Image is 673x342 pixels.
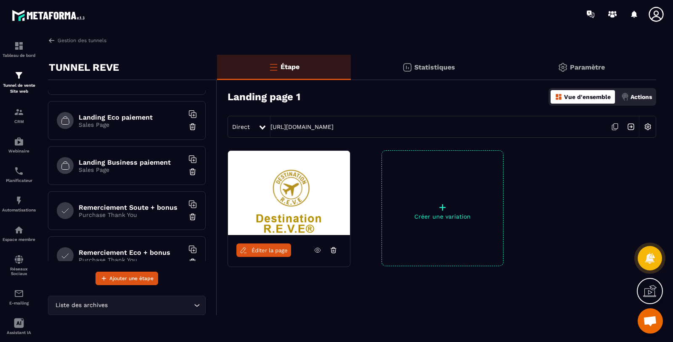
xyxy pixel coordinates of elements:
[188,168,197,176] img: trash
[382,201,503,213] p: +
[2,237,36,242] p: Espace membre
[2,119,36,124] p: CRM
[638,308,663,334] div: Ouvrir le chat
[555,93,562,101] img: dashboard-orange.40269519.svg
[2,267,36,276] p: Réseaux Sociaux
[14,254,24,265] img: social-network
[2,282,36,312] a: emailemailE-mailing
[79,113,184,121] h6: Landing Eco paiement
[14,166,24,176] img: scheduler
[49,59,119,76] p: TUNNEL REVE
[236,243,291,257] a: Éditer la page
[2,189,36,219] a: automationsautomationsAutomatisations
[621,93,629,101] img: actions.d6e523a2.png
[48,37,106,44] a: Gestion des tunnels
[95,272,158,285] button: Ajouter une étape
[631,94,652,100] p: Actions
[2,178,36,183] p: Planificateur
[414,63,455,71] p: Statistiques
[14,70,24,80] img: formation
[109,274,154,283] span: Ajouter une étape
[623,119,639,135] img: arrow-next.bcc2205e.svg
[2,130,36,160] a: automationsautomationsWebinaire
[640,119,656,135] img: setting-w.858f3a88.svg
[14,289,24,299] img: email
[232,123,250,130] span: Direct
[281,63,299,71] p: Étape
[2,53,36,58] p: Tableau de bord
[268,62,278,72] img: bars-o.4a397970.svg
[270,123,334,130] a: [URL][DOMAIN_NAME]
[14,41,24,51] img: formation
[2,208,36,212] p: Automatisations
[402,62,412,72] img: stats.20deebd0.svg
[2,312,36,341] a: Assistant IA
[2,160,36,189] a: schedulerschedulerPlanificateur
[14,107,24,117] img: formation
[14,225,24,235] img: automations
[2,64,36,101] a: formationformationTunnel de vente Site web
[2,101,36,130] a: formationformationCRM
[14,136,24,147] img: automations
[48,296,206,315] div: Search for option
[2,219,36,248] a: automationsautomationsEspace membre
[558,62,568,72] img: setting-gr.5f69749f.svg
[109,301,192,310] input: Search for option
[188,213,197,221] img: trash
[228,151,350,235] img: image
[79,203,184,211] h6: Remerciement Soute + bonus
[79,248,184,256] h6: Remerciement Eco + bonus
[188,258,197,266] img: trash
[12,8,87,23] img: logo
[79,211,184,218] p: Purchase Thank You
[564,94,611,100] p: Vue d'ensemble
[228,91,300,103] h3: Landing page 1
[382,213,503,220] p: Créer une variation
[570,63,605,71] p: Paramètre
[2,35,36,64] a: formationformationTableau de bord
[14,195,24,206] img: automations
[48,37,56,44] img: arrow
[188,123,197,131] img: trash
[2,301,36,305] p: E-mailing
[53,301,109,310] span: Liste des archives
[252,247,288,254] span: Éditer la page
[2,83,36,94] p: Tunnel de vente Site web
[2,248,36,282] a: social-networksocial-networkRéseaux Sociaux
[2,149,36,153] p: Webinaire
[79,256,184,263] p: Purchase Thank You
[2,330,36,335] p: Assistant IA
[79,166,184,173] p: Sales Page
[79,158,184,166] h6: Landing Business paiement
[79,121,184,128] p: Sales Page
